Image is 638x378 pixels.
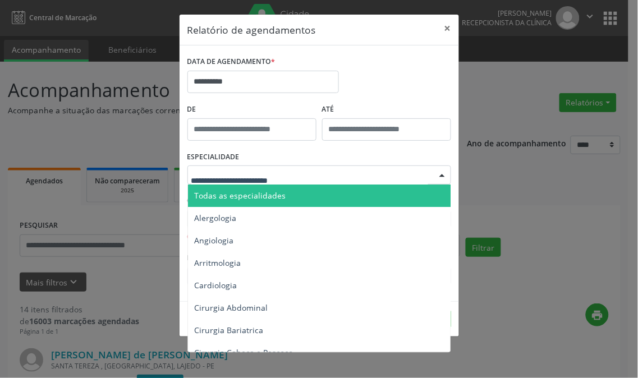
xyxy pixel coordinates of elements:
span: Angiologia [195,235,234,246]
button: Close [437,15,459,42]
h5: Relatório de agendamentos [187,22,316,37]
label: ATÉ [322,101,451,118]
label: De [187,101,316,118]
span: Alergologia [195,213,237,223]
span: Cirurgia Cabeça e Pescoço [195,347,293,358]
span: Todas as especialidades [195,190,286,201]
span: Arritmologia [195,257,241,268]
span: Cardiologia [195,280,237,291]
label: ESPECIALIDADE [187,149,240,166]
label: DATA DE AGENDAMENTO [187,53,276,71]
span: Cirurgia Bariatrica [195,325,264,335]
span: Cirurgia Abdominal [195,302,268,313]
